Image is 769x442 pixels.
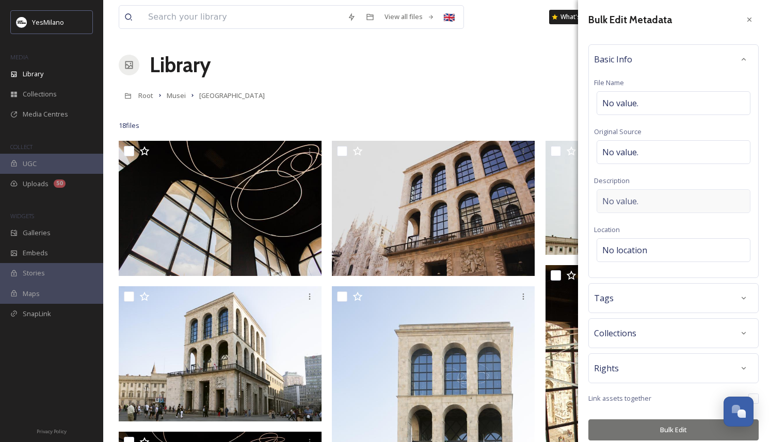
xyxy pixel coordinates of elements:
[594,53,632,66] span: Basic Info
[23,289,40,299] span: Maps
[588,394,651,403] span: Link assets together
[143,6,342,28] input: Search your library
[17,17,27,27] img: Logo%20YesMilano%40150x.png
[379,7,440,27] a: View all files
[23,248,48,258] span: Embeds
[23,309,51,319] span: SnapLink
[724,397,754,427] button: Open Chat
[332,141,535,276] img: IMG_7730-Joaquin%20Lopez%20-%20YesMilano.jpg
[23,69,43,79] span: Library
[594,292,614,304] span: Tags
[37,424,67,437] a: Privacy Policy
[10,212,34,220] span: WIDGETS
[167,91,186,100] span: Musei
[167,89,186,102] a: Musei
[23,268,45,278] span: Stories
[119,141,322,276] img: IMG_7765-Joaquin%20Lopez%20-%20YesMilano.jpg
[54,179,66,188] div: 50
[594,362,619,374] span: Rights
[23,109,68,119] span: Media Centres
[23,179,49,189] span: Uploads
[10,143,33,151] span: COLLECT
[138,89,153,102] a: Root
[602,195,638,207] span: No value.
[594,176,630,185] span: Description
[23,89,57,99] span: Collections
[588,419,759,440] button: Bulk Edit
[602,146,638,158] span: No value.
[32,18,64,27] span: YesMilano
[440,8,458,26] div: 🇬🇧
[594,78,624,87] span: File Name
[37,428,67,435] span: Privacy Policy
[549,10,601,24] a: What's New
[602,244,647,256] span: No location
[150,50,211,80] a: Library
[602,97,638,109] span: No value.
[23,228,51,238] span: Galleries
[594,225,620,234] span: Location
[10,53,28,61] span: MEDIA
[594,327,636,339] span: Collections
[199,91,265,100] span: [GEOGRAPHIC_DATA]
[119,286,322,421] img: Museo_novecento_YesMilano_AnnaDellaBadia_4497.JPG
[199,89,265,102] a: [GEOGRAPHIC_DATA]
[588,12,672,27] h3: Bulk Edit Metadata
[594,127,642,136] span: Original Source
[546,141,748,255] img: resonate_frame_1-Joaquin%20Lopez%20-%20YesMilano.jpg
[119,121,139,130] span: 18 file s
[138,91,153,100] span: Root
[23,159,37,169] span: UGC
